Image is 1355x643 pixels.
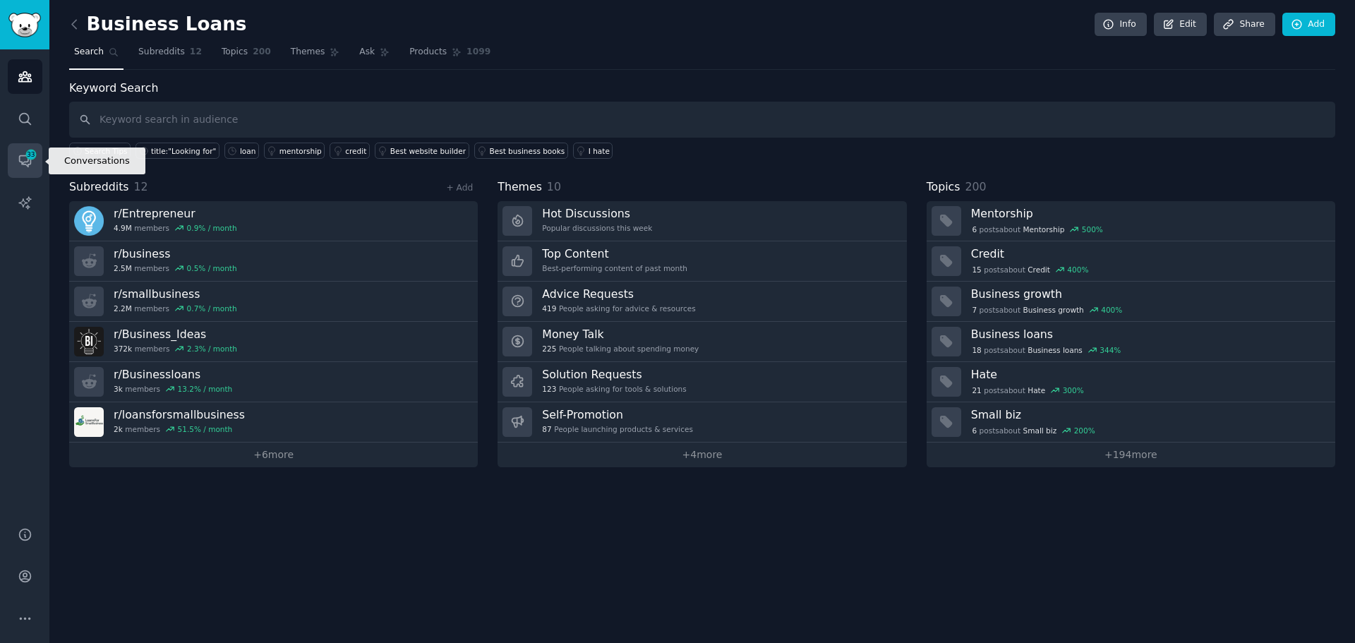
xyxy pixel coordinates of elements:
[542,424,551,434] span: 87
[178,384,233,394] div: 13.2 % / month
[114,206,237,221] h3: r/ Entrepreneur
[114,384,232,394] div: members
[1100,345,1121,355] div: 344 %
[286,41,345,70] a: Themes
[498,201,906,241] a: Hot DiscussionsPopular discussions this week
[114,344,237,354] div: members
[498,362,906,402] a: Solution Requests123People asking for tools & solutions
[498,282,906,322] a: Advice Requests419People asking for advice & resources
[187,263,237,273] div: 0.5 % / month
[8,143,42,178] a: 33
[69,241,478,282] a: r/business2.5Mmembers0.5% / month
[573,143,613,159] a: I hate
[1095,13,1147,37] a: Info
[542,407,693,422] h3: Self-Promotion
[972,224,977,234] span: 6
[1067,265,1088,275] div: 400 %
[114,424,123,434] span: 2k
[1154,13,1207,37] a: Edit
[971,206,1325,221] h3: Mentorship
[498,443,906,467] a: +4more
[69,282,478,322] a: r/smallbusiness2.2Mmembers0.7% / month
[178,424,233,434] div: 51.5 % / month
[114,367,232,382] h3: r/ Businessloans
[354,41,395,70] a: Ask
[972,345,981,355] span: 18
[74,206,104,236] img: Entrepreneur
[1082,224,1103,234] div: 500 %
[466,46,490,59] span: 1099
[114,424,245,434] div: members
[542,384,686,394] div: People asking for tools & solutions
[69,402,478,443] a: r/loansforsmallbusiness2kmembers51.5% / month
[114,304,132,313] span: 2.2M
[971,223,1104,236] div: post s about
[74,407,104,437] img: loansforsmallbusiness
[375,143,469,159] a: Best website builder
[114,304,237,313] div: members
[498,322,906,362] a: Money Talk225People talking about spending money
[971,327,1325,342] h3: Business loans
[69,201,478,241] a: r/Entrepreneur4.9Mmembers0.9% / month
[971,384,1085,397] div: post s about
[498,241,906,282] a: Top ContentBest-performing content of past month
[1023,305,1084,315] span: Business growth
[971,407,1325,422] h3: Small biz
[542,367,686,382] h3: Solution Requests
[927,362,1335,402] a: Hate21postsaboutHate300%
[1028,345,1083,355] span: Business loans
[1074,426,1095,435] div: 200 %
[69,443,478,467] a: +6more
[114,327,237,342] h3: r/ Business_Ideas
[498,179,542,196] span: Themes
[927,322,1335,362] a: Business loans18postsaboutBusiness loans344%
[69,81,158,95] label: Keyword Search
[971,304,1124,316] div: post s about
[1028,385,1045,395] span: Hate
[542,344,699,354] div: People talking about spending money
[927,179,960,196] span: Topics
[69,143,131,159] button: Search Tips
[927,443,1335,467] a: +194more
[1282,13,1335,37] a: Add
[927,241,1335,282] a: Credit15postsaboutCredit400%
[404,41,495,70] a: Products1099
[69,322,478,362] a: r/Business_Ideas372kmembers2.3% / month
[190,46,202,59] span: 12
[114,287,237,301] h3: r/ smallbusiness
[69,13,246,36] h2: Business Loans
[133,41,207,70] a: Subreddits12
[1214,13,1275,37] a: Share
[114,263,132,273] span: 2.5M
[972,265,981,275] span: 15
[542,287,695,301] h3: Advice Requests
[971,344,1122,356] div: post s about
[187,304,237,313] div: 0.7 % / month
[542,206,652,221] h3: Hot Discussions
[1028,265,1050,275] span: Credit
[589,146,610,156] div: I hate
[151,146,216,156] div: title:"Looking for"
[971,246,1325,261] h3: Credit
[446,183,473,193] a: + Add
[359,46,375,59] span: Ask
[542,384,556,394] span: 123
[69,362,478,402] a: r/Businessloans3kmembers13.2% / month
[253,46,271,59] span: 200
[264,143,325,159] a: mentorship
[1063,385,1084,395] div: 300 %
[1023,224,1065,234] span: Mentorship
[542,424,693,434] div: People launching products & services
[240,146,255,156] div: loan
[971,263,1090,276] div: post s about
[542,304,556,313] span: 419
[8,13,41,37] img: GummySearch logo
[69,41,124,70] a: Search
[291,46,325,59] span: Themes
[1023,426,1057,435] span: Small biz
[390,146,466,156] div: Best website builder
[134,180,148,193] span: 12
[25,150,37,160] span: 33
[927,282,1335,322] a: Business growth7postsaboutBusiness growth400%
[69,179,129,196] span: Subreddits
